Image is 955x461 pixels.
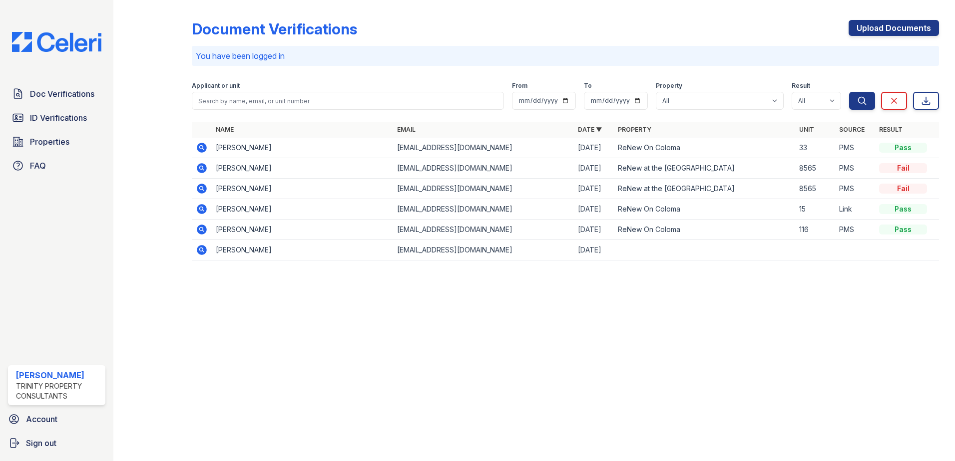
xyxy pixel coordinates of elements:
[16,381,101,401] div: Trinity Property Consultants
[30,160,46,172] span: FAQ
[26,437,56,449] span: Sign out
[212,158,393,179] td: [PERSON_NAME]
[192,92,504,110] input: Search by name, email, or unit number
[879,143,927,153] div: Pass
[196,50,935,62] p: You have been logged in
[8,84,105,104] a: Doc Verifications
[574,138,614,158] td: [DATE]
[614,199,795,220] td: ReNew On Coloma
[795,158,835,179] td: 8565
[30,88,94,100] span: Doc Verifications
[212,138,393,158] td: [PERSON_NAME]
[614,220,795,240] td: ReNew On Coloma
[574,158,614,179] td: [DATE]
[879,184,927,194] div: Fail
[795,220,835,240] td: 116
[578,126,602,133] a: Date ▼
[849,20,939,36] a: Upload Documents
[584,82,592,90] label: To
[835,220,875,240] td: PMS
[574,220,614,240] td: [DATE]
[26,413,57,425] span: Account
[835,179,875,199] td: PMS
[4,409,109,429] a: Account
[393,220,574,240] td: [EMAIL_ADDRESS][DOMAIN_NAME]
[879,225,927,234] div: Pass
[795,199,835,220] td: 15
[614,179,795,199] td: ReNew at the [GEOGRAPHIC_DATA]
[216,126,234,133] a: Name
[614,158,795,179] td: ReNew at the [GEOGRAPHIC_DATA]
[30,136,69,148] span: Properties
[574,199,614,220] td: [DATE]
[618,126,651,133] a: Property
[192,20,357,38] div: Document Verifications
[795,179,835,199] td: 8565
[799,126,814,133] a: Unit
[8,108,105,128] a: ID Verifications
[16,369,101,381] div: [PERSON_NAME]
[574,179,614,199] td: [DATE]
[879,204,927,214] div: Pass
[393,199,574,220] td: [EMAIL_ADDRESS][DOMAIN_NAME]
[30,112,87,124] span: ID Verifications
[839,126,865,133] a: Source
[393,158,574,179] td: [EMAIL_ADDRESS][DOMAIN_NAME]
[795,138,835,158] td: 33
[393,138,574,158] td: [EMAIL_ADDRESS][DOMAIN_NAME]
[879,163,927,173] div: Fail
[393,240,574,260] td: [EMAIL_ADDRESS][DOMAIN_NAME]
[192,82,240,90] label: Applicant or unit
[8,132,105,152] a: Properties
[397,126,416,133] a: Email
[393,179,574,199] td: [EMAIL_ADDRESS][DOMAIN_NAME]
[574,240,614,260] td: [DATE]
[212,179,393,199] td: [PERSON_NAME]
[512,82,527,90] label: From
[792,82,810,90] label: Result
[614,138,795,158] td: ReNew On Coloma
[835,199,875,220] td: Link
[835,138,875,158] td: PMS
[212,220,393,240] td: [PERSON_NAME]
[656,82,682,90] label: Property
[8,156,105,176] a: FAQ
[212,199,393,220] td: [PERSON_NAME]
[4,433,109,453] a: Sign out
[879,126,903,133] a: Result
[4,32,109,52] img: CE_Logo_Blue-a8612792a0a2168367f1c8372b55b34899dd931a85d93a1a3d3e32e68fde9ad4.png
[835,158,875,179] td: PMS
[212,240,393,260] td: [PERSON_NAME]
